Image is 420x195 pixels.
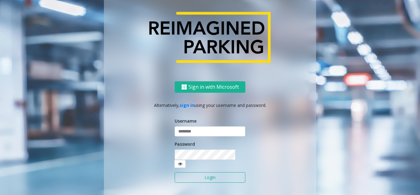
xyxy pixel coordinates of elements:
[175,141,195,147] label: Password
[175,118,196,124] label: Username
[110,102,310,108] p: Alternatively, using your username and password.
[180,102,194,108] a: sign in
[175,81,245,93] button: Sign in with Microsoft
[175,172,245,183] button: Login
